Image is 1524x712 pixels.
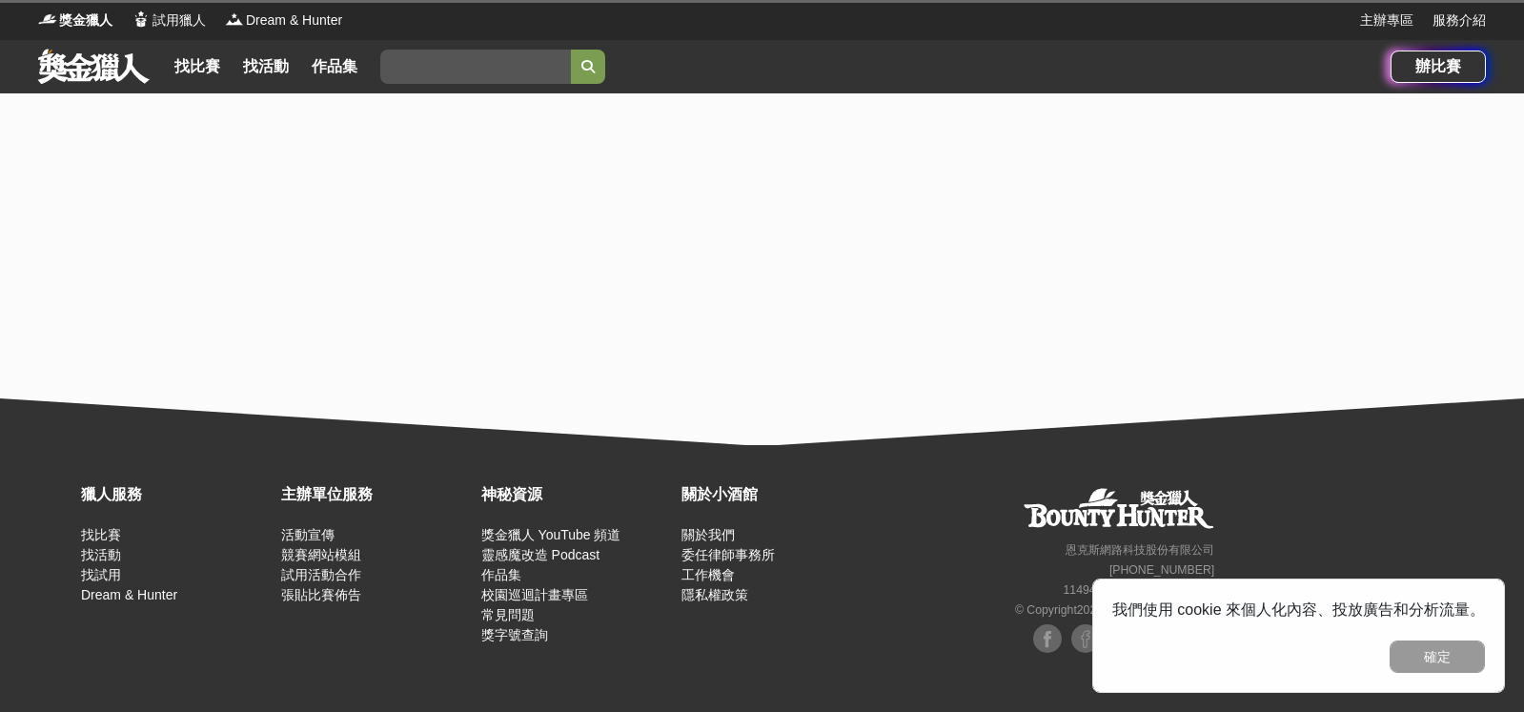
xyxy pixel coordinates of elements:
a: 作品集 [304,53,365,80]
a: 辦比賽 [1391,51,1486,83]
a: 找比賽 [81,527,121,542]
a: 主辦專區 [1360,10,1413,31]
img: Facebook [1071,624,1100,653]
a: 關於我們 [681,527,735,542]
small: 恩克斯網路科技股份有限公司 [1066,543,1214,557]
a: Logo獎金獵人 [38,10,112,31]
img: Logo [225,10,244,29]
span: Dream & Hunter [246,10,342,31]
a: 找比賽 [167,53,228,80]
a: 獎字號查詢 [481,627,548,642]
a: Logo試用獵人 [132,10,206,31]
div: 主辦單位服務 [281,483,472,506]
div: 關於小酒館 [681,483,872,506]
a: 張貼比賽佈告 [281,587,361,602]
a: Dream & Hunter [81,587,177,602]
a: 服務介紹 [1433,10,1486,31]
a: 校園巡迴計畫專區 [481,587,588,602]
img: Logo [38,10,57,29]
div: 神秘資源 [481,483,672,506]
button: 確定 [1390,641,1485,673]
a: 找試用 [81,567,121,582]
a: 隱私權政策 [681,587,748,602]
span: 試用獵人 [152,10,206,31]
a: 試用活動合作 [281,567,361,582]
a: 靈感魔改造 Podcast [481,547,599,562]
small: [PHONE_NUMBER] [1109,563,1214,577]
a: 工作機會 [681,567,735,582]
small: © Copyright 2025 . All Rights Reserved. [1015,603,1214,617]
a: 作品集 [481,567,521,582]
span: 我們使用 cookie 來個人化內容、投放廣告和分析流量。 [1112,601,1485,618]
small: 11494 [STREET_ADDRESS] [1064,583,1215,597]
a: 常見問題 [481,607,535,622]
img: Logo [132,10,151,29]
a: 獎金獵人 YouTube 頻道 [481,527,621,542]
a: 競賽網站模組 [281,547,361,562]
a: 找活動 [235,53,296,80]
a: LogoDream & Hunter [225,10,342,31]
a: 活動宣傳 [281,527,335,542]
a: 找活動 [81,547,121,562]
span: 獎金獵人 [59,10,112,31]
a: 委任律師事務所 [681,547,775,562]
img: Facebook [1033,624,1062,653]
div: 獵人服務 [81,483,272,506]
